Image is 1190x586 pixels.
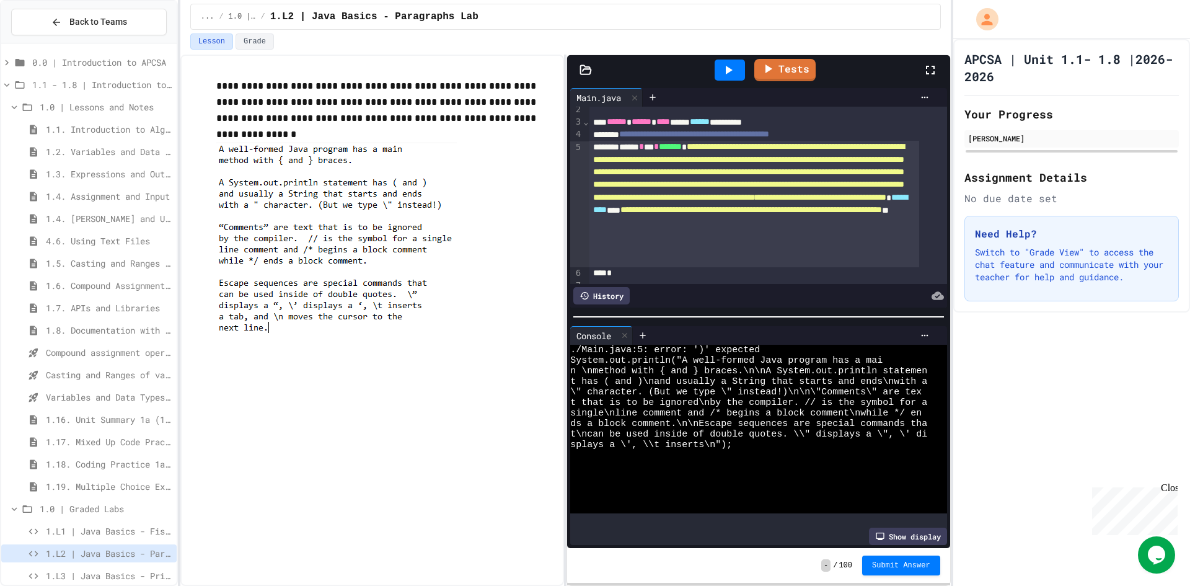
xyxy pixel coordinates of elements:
span: / [833,561,837,570]
div: No due date set [964,191,1179,206]
span: 1.0 | Graded Labs [40,502,172,515]
span: 1.7. APIs and Libraries [46,301,172,314]
h3: Need Help? [975,226,1168,241]
span: 1.4. [PERSON_NAME] and User Input [46,212,172,225]
span: 1.1 - 1.8 | Introduction to Java [32,78,172,91]
span: 1.17. Mixed Up Code Practice 1.1-1.6 [46,435,172,448]
span: 1.3. Expressions and Output [New] [46,167,172,180]
span: 1.5. Casting and Ranges of Values [46,257,172,270]
span: ./Main.java:5: error: ')' expected [570,345,760,355]
span: 1.0 | Lessons and Notes [40,100,172,113]
span: t that is to be ignored\nby the compiler. // is the symbol for a [570,397,927,408]
span: t\ncan be used inside of double quotes. \\" displays a \", \' di [570,429,927,440]
h2: Your Progress [964,105,1179,123]
span: / [219,12,223,22]
button: Lesson [190,33,233,50]
div: 4 [570,128,583,141]
div: Console [570,329,617,342]
p: Switch to "Grade View" to access the chat feature and communicate with your teacher for help and ... [975,246,1168,283]
span: 0.0 | Introduction to APCSA [32,56,172,69]
span: ds a block comment.\n\nEscape sequences are special commands tha [570,419,927,429]
span: Fold line [583,117,589,127]
span: 1.16. Unit Summary 1a (1.1-1.6) [46,413,172,426]
button: Grade [236,33,274,50]
div: Console [570,326,633,345]
span: 1.19. Multiple Choice Exercises for Unit 1a (1.1-1.6) [46,480,172,493]
span: - [821,559,831,572]
div: 2 [570,104,583,116]
div: Main.java [570,91,627,104]
div: 6 [570,267,583,280]
div: My Account [963,5,1002,33]
span: Variables and Data Types - Quiz [46,391,172,404]
span: single\nline comment and /* begins a block comment\nwhile */ en [570,408,922,419]
span: t has ( and )\nand usually a String that starts and ends\nwith a [570,376,927,387]
div: [PERSON_NAME] [968,133,1175,144]
span: 1.4. Assignment and Input [46,190,172,203]
div: Show display [869,528,947,545]
span: Back to Teams [69,16,127,29]
span: 1.L1 | Java Basics - Fish Lab [46,525,172,538]
span: \" character. (But we type \" instead!)\n\n\"Comments\" are tex [570,387,922,397]
div: 3 [570,116,583,128]
span: 1.6. Compound Assignment Operators [46,279,172,292]
span: 1.18. Coding Practice 1a (1.1-1.6) [46,458,172,471]
button: Submit Answer [862,556,940,575]
h2: Assignment Details [964,169,1179,186]
span: Compound assignment operators - Quiz [46,346,172,359]
div: Main.java [570,88,643,107]
span: 1.1. Introduction to Algorithms, Programming, and Compilers [46,123,172,136]
span: 1.0 | Graded Labs [229,12,256,22]
span: ... [201,12,214,22]
span: System.out.println("A well-formed Java program has a mai [570,355,883,366]
span: Submit Answer [872,561,930,570]
a: Tests [754,59,816,81]
button: Back to Teams [11,9,167,35]
span: 1.L2 | Java Basics - Paragraphs Lab [46,547,172,560]
span: 1.L3 | Java Basics - Printing Code Lab [46,569,172,582]
span: 4.6. Using Text Files [46,234,172,247]
span: 100 [839,561,852,570]
div: History [573,287,630,304]
iframe: chat widget [1087,482,1178,535]
span: / [261,12,265,22]
span: Casting and Ranges of variables - Quiz [46,368,172,381]
div: 7 [570,280,583,292]
iframe: chat widget [1138,536,1178,574]
span: 1.2. Variables and Data Types [46,145,172,158]
span: 1.8. Documentation with Comments and Preconditions [46,324,172,337]
span: splays a \', \\t inserts\n"); [570,440,732,450]
span: 1.L2 | Java Basics - Paragraphs Lab [270,9,478,24]
h1: APCSA | Unit 1.1- 1.8 |2026-2026 [964,50,1179,85]
span: n \nmethod with { and } braces.\n\nA System.out.println statemen [570,366,927,376]
div: 5 [570,141,583,268]
div: Chat with us now!Close [5,5,86,79]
